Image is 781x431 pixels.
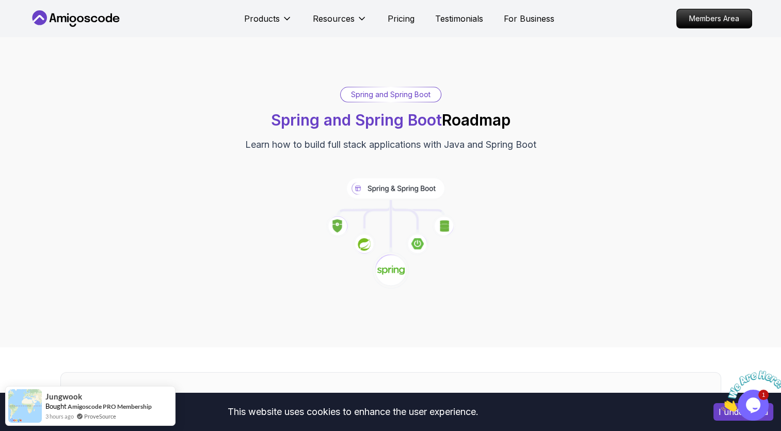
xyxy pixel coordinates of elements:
[45,412,74,421] span: 3 hours ago
[388,12,415,25] a: Pricing
[271,111,442,129] span: Spring and Spring Boot
[245,137,536,152] p: Learn how to build full stack applications with Java and Spring Boot
[435,12,483,25] a: Testimonials
[8,389,42,423] img: provesource social proof notification image
[341,87,441,102] div: Spring and Spring Boot
[84,412,116,421] a: ProveSource
[313,12,355,25] p: Resources
[4,4,68,45] img: Chat attention grabber
[244,12,280,25] p: Products
[676,9,752,28] a: Members Area
[244,12,292,33] button: Products
[313,12,367,33] button: Resources
[45,402,67,410] span: Bought
[68,403,152,410] a: Amigoscode PRO Membership
[504,12,554,25] a: For Business
[8,401,698,423] div: This website uses cookies to enhance the user experience.
[717,366,781,415] iframe: chat widget
[713,403,773,421] button: Accept cookies
[271,111,511,129] h1: Roadmap
[45,392,82,401] span: jungwook
[677,9,752,28] p: Members Area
